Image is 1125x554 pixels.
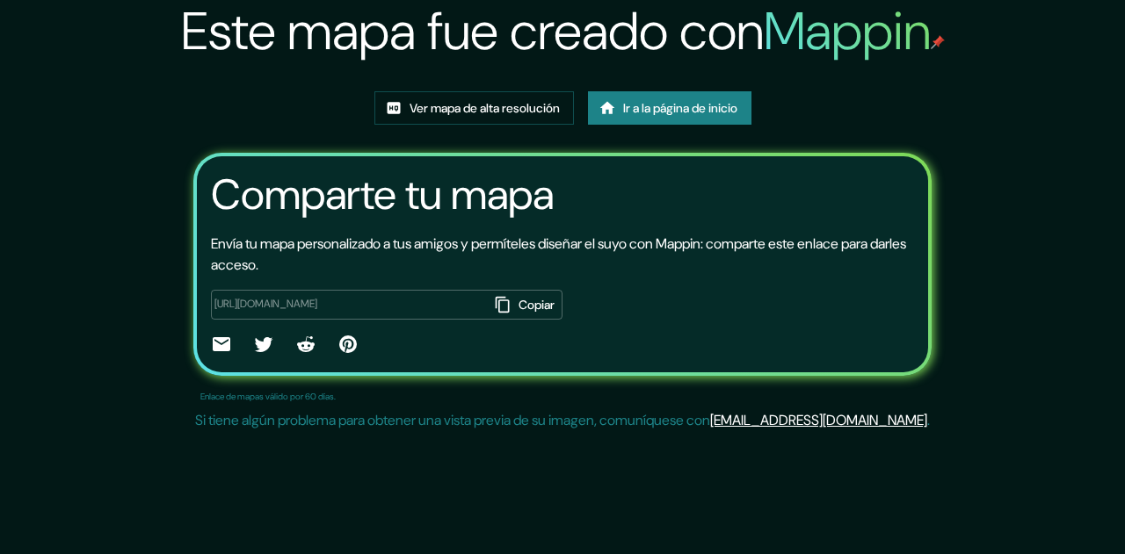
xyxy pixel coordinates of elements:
font: Enlace de mapas válido por 60 días. [200,391,336,402]
font: Ir a la página de inicio [623,100,737,116]
font: Comparte tu mapa [211,167,554,222]
font: Si tiene algún problema para obtener una vista previa de su imagen, comuníquese con [195,411,710,429]
font: Envía tu mapa personalizado a tus amigos y permíteles diseñar el suyo con Mappin: comparte este e... [211,234,906,274]
font: . [927,411,930,429]
a: Ir a la página de inicio [588,91,751,125]
img: pin de mapeo [931,35,945,49]
font: Copiar [519,297,555,313]
a: [EMAIL_ADDRESS][DOMAIN_NAME] [710,411,927,429]
font: Ver mapa de alta resolución [410,100,560,116]
a: Ver mapa de alta resolución [374,91,574,125]
button: Copiar [490,290,562,320]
